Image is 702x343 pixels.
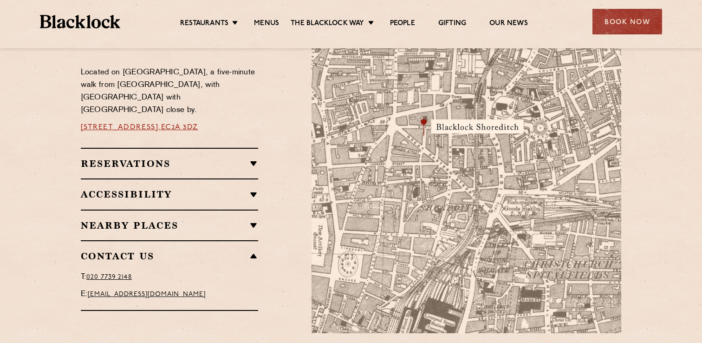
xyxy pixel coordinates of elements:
a: Call phone number 020 7739 2148 [86,274,132,281]
p: T: [81,271,259,284]
a: Menus [254,19,279,29]
a: [STREET_ADDRESS], [81,124,161,131]
h2: Accessibility [81,189,259,200]
div: Book Now [592,9,662,34]
img: BL_Textured_Logo-footer-cropped.svg [40,15,120,28]
h2: Contact Us [81,251,259,262]
a: People [390,19,415,29]
p: E: [81,288,259,301]
a: Gifting [438,19,466,29]
h2: Nearby Places [81,220,259,231]
a: The Blacklock Way [291,19,364,29]
a: [EMAIL_ADDRESS][DOMAIN_NAME] [88,291,206,298]
h2: Reservations [81,158,259,169]
a: Our News [489,19,528,29]
a: Restaurants [180,19,228,29]
img: svg%3E [521,246,651,333]
p: Located on [GEOGRAPHIC_DATA], a five-minute walk from [GEOGRAPHIC_DATA], with [GEOGRAPHIC_DATA] w... [81,66,259,117]
a: EC2A 3DZ [161,124,198,131]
